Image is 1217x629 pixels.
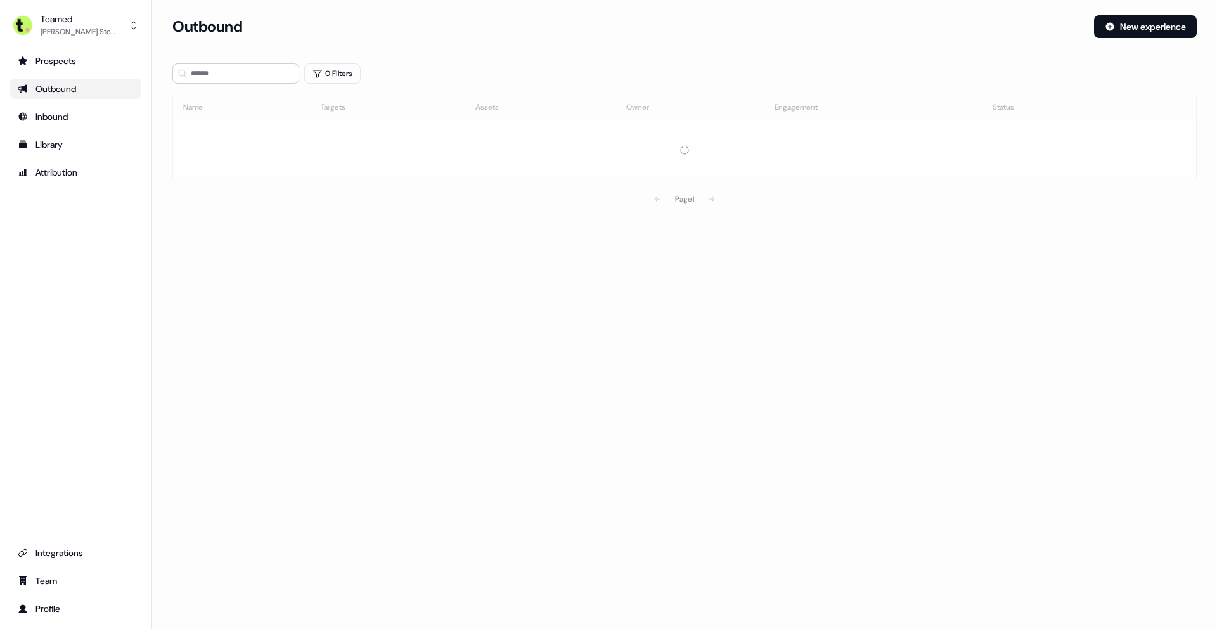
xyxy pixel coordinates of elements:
a: Go to outbound experience [10,79,141,99]
div: Library [18,138,134,151]
a: Go to attribution [10,162,141,183]
a: Go to prospects [10,51,141,71]
a: Go to Inbound [10,107,141,127]
a: Go to integrations [10,543,141,563]
div: Integrations [18,547,134,559]
div: Teamed [41,13,117,25]
div: Attribution [18,166,134,179]
div: Inbound [18,110,134,123]
h3: Outbound [172,17,242,36]
div: Outbound [18,82,134,95]
div: [PERSON_NAME] Stones [41,25,117,38]
a: Go to profile [10,599,141,619]
button: 0 Filters [304,63,361,84]
div: Team [18,574,134,587]
a: Go to templates [10,134,141,155]
div: Prospects [18,55,134,67]
button: Teamed[PERSON_NAME] Stones [10,10,141,41]
button: New experience [1094,15,1197,38]
a: Go to team [10,571,141,591]
div: Profile [18,602,134,615]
